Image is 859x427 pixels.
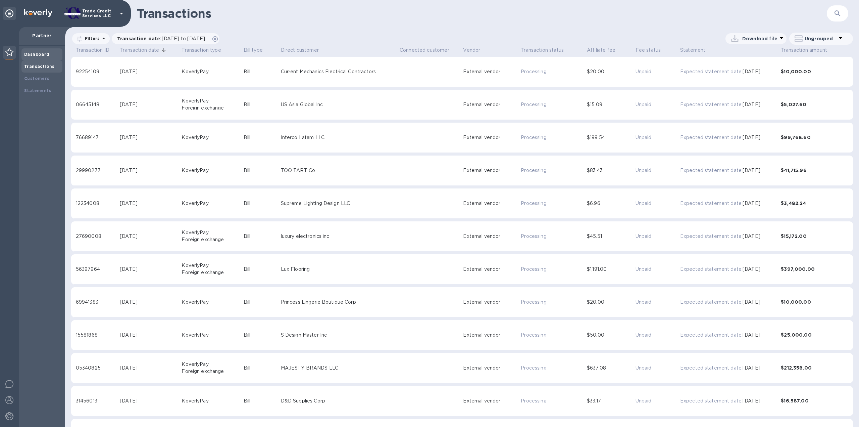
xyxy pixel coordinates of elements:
p: Filters [82,36,100,41]
div: Bill [244,233,278,240]
div: $33.17 [587,397,633,404]
span: Bill type [244,46,271,54]
div: S Design Master Inc [281,332,397,339]
span: Transaction status [521,46,572,54]
div: US Asia Global Inc [281,101,397,108]
p: Expected statement date: [680,233,743,240]
div: [DATE] [120,332,179,339]
div: Bill [244,200,278,207]
div: $199.54 [587,134,633,141]
p: Download file [742,35,777,42]
div: External vendor [463,167,518,174]
p: Processing [521,365,584,372]
div: External vendor [463,200,518,207]
div: External vendor [463,365,518,372]
div: KoverlyPay [182,229,241,236]
p: Partner [24,32,60,39]
p: Processing [521,68,584,75]
div: $3,482.24 [781,200,848,207]
div: Foreign exchange [182,236,241,243]
div: Foreign exchange [182,104,241,112]
div: External vendor [463,68,518,75]
p: [DATE] [743,134,760,141]
div: $99,768.60 [781,134,848,141]
div: Supreme Lighting Design LLC [281,200,397,207]
div: External vendor [463,233,518,240]
span: Transaction date [120,46,159,54]
p: Unpaid [636,397,677,404]
span: Statement [680,46,705,54]
div: $15,172.00 [781,233,848,240]
p: [DATE] [743,233,760,240]
div: MAJESTY BRANDS LLC [281,365,397,372]
div: External vendor [463,266,518,273]
div: Bill [244,134,278,141]
p: [DATE] [743,332,760,339]
div: Bill [244,266,278,273]
span: Transaction amount [781,46,836,54]
div: 15581868 [76,332,117,339]
div: luxury electronics inc [281,233,397,240]
p: Processing [521,332,584,339]
p: [DATE] [743,397,760,404]
img: Partner [5,48,13,56]
div: KoverlyPay [182,332,241,339]
span: Transaction type [182,46,230,54]
div: External vendor [463,134,518,141]
p: Expected statement date: [680,167,743,174]
div: Bill [244,299,278,306]
div: $6.96 [587,200,633,207]
span: Connected customer [400,46,449,54]
div: $50.00 [587,332,633,339]
p: Processing [521,299,584,306]
p: Unpaid [636,134,677,141]
b: Transactions [24,64,55,69]
p: Processing [521,266,584,273]
div: 12234008 [76,200,117,207]
p: Processing [521,134,584,141]
p: Unpaid [636,266,677,273]
p: Expected statement date: [680,200,743,207]
div: KoverlyPay [182,361,241,368]
p: Expected statement date: [680,365,743,372]
div: [DATE] [120,365,179,372]
div: $83.43 [587,167,633,174]
p: Expected statement date: [680,397,743,404]
div: Bill [244,397,278,404]
span: Transaction status [521,46,564,54]
div: Foreign exchange [182,368,241,375]
div: $15.09 [587,101,633,108]
p: Expected statement date: [680,332,743,339]
p: [DATE] [743,68,760,75]
div: D&D Supplies Corp [281,397,397,404]
div: KoverlyPay [182,134,241,141]
div: 06645148 [76,101,117,108]
p: Processing [521,397,584,404]
p: Processing [521,200,584,207]
div: [DATE] [120,134,179,141]
p: Unpaid [636,233,677,240]
div: External vendor [463,101,518,108]
div: $41,715.96 [781,167,848,174]
div: 27690008 [76,233,117,240]
p: Expected statement date: [680,266,743,273]
div: External vendor [463,332,518,339]
div: KoverlyPay [182,68,241,75]
div: $10,000.00 [781,68,848,75]
span: [DATE] to [DATE] [162,36,205,41]
div: Princess Lingerie Boutique Corp [281,299,397,306]
div: Unpin categories [3,7,16,20]
div: TOO TART Co. [281,167,397,174]
div: Current Mechanics Electrical Contractors [281,68,397,75]
div: 76689147 [76,134,117,141]
div: Bill [244,68,278,75]
div: $25,000.00 [781,332,848,338]
p: Unpaid [636,299,677,306]
div: KoverlyPay [182,200,241,207]
div: [DATE] [120,233,179,240]
p: Expected statement date: [680,101,743,108]
p: [DATE] [743,200,760,207]
div: 92254109 [76,68,117,75]
img: Logo [24,9,52,17]
div: External vendor [463,299,518,306]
